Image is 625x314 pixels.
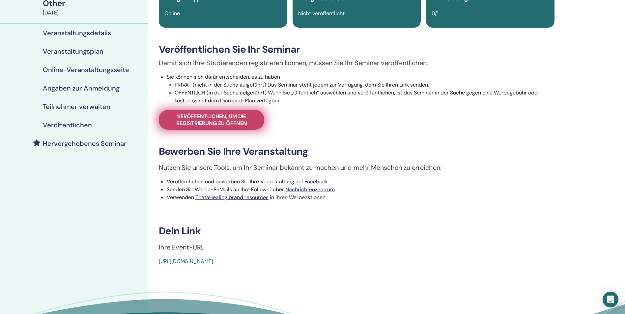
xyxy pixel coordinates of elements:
[159,258,213,265] a: [URL][DOMAIN_NAME]
[159,145,554,157] h3: Bewerben Sie Ihre Veranstaltung
[159,225,554,237] h3: Dein Link
[159,242,554,252] p: Ihre Event-URL
[195,194,269,201] a: ThetaHealing brand resources
[175,89,554,105] li: ÖFFENTLICH (in der Suche aufgeführt) Wenn Sie „Öffentlich“ auswählen und veröffentlichen, ist das...
[43,47,103,55] h4: Veranstaltungsplan
[603,292,618,307] div: Open Intercom Messenger
[167,113,256,127] span: Veröffentlichen, um die Registrierung zu öffnen
[175,81,554,89] li: PRIVAT (nicht in der Suche aufgeführt) Das Seminar steht jedem zur Verfügung, dem Sie Ihren Link ...
[43,103,110,111] h4: Teilnehmer verwalten
[432,10,439,17] span: 0/1
[164,10,180,17] span: Online
[43,121,92,129] h4: Veröffentlichen
[159,110,264,130] a: Veröffentlichen, um die Registrierung zu öffnen
[43,9,144,17] div: [DATE]
[159,163,554,172] p: Nutzen Sie unsere Tools, um Ihr Seminar bekannt zu machen und mehr Menschen zu erreichen:
[298,10,345,17] span: Nicht veröffentlicht
[167,178,554,186] li: Veröffentlichen und bewerben Sie Ihre Veranstaltung auf
[159,58,554,68] p: Damit sich Ihre Studierenden registrieren können, müssen Sie Ihr Seminar veröffentlichen.
[159,43,554,55] h3: Veröffentlichen Sie Ihr Seminar
[43,140,127,147] h4: Hervorgehobenes Seminar
[43,84,120,92] h4: Angaben zur Anmeldung
[43,29,111,37] h4: Veranstaltungsdetails
[285,186,335,193] a: Nachrichtenzentrum
[304,178,328,185] a: Facebook
[43,66,129,74] h4: Online-Veranstaltungsseite
[167,194,554,201] li: Verwenden in Ihren Werbeaktionen
[167,186,554,194] li: Senden Sie Werbe-E-Mails an Ihre Follower über
[167,73,554,105] li: Sie können sich dafür entscheiden, es zu haben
